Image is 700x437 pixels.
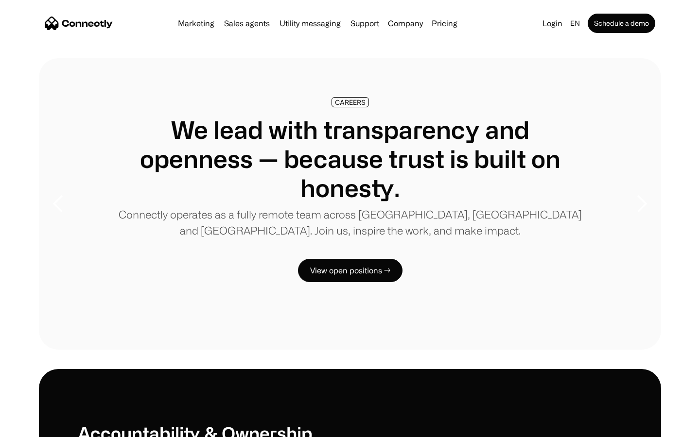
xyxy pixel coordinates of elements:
a: Marketing [174,19,218,27]
a: Support [347,19,383,27]
a: Pricing [428,19,461,27]
ul: Language list [19,420,58,434]
a: Sales agents [220,19,274,27]
div: Company [388,17,423,30]
div: CAREERS [335,99,366,106]
h1: We lead with transparency and openness — because trust is built on honesty. [117,115,583,202]
p: Connectly operates as a fully remote team across [GEOGRAPHIC_DATA], [GEOGRAPHIC_DATA] and [GEOGRA... [117,206,583,238]
div: en [570,17,580,30]
aside: Language selected: English [10,419,58,434]
a: Schedule a demo [588,14,655,33]
a: Utility messaging [276,19,345,27]
a: Login [539,17,566,30]
a: View open positions → [298,259,402,282]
